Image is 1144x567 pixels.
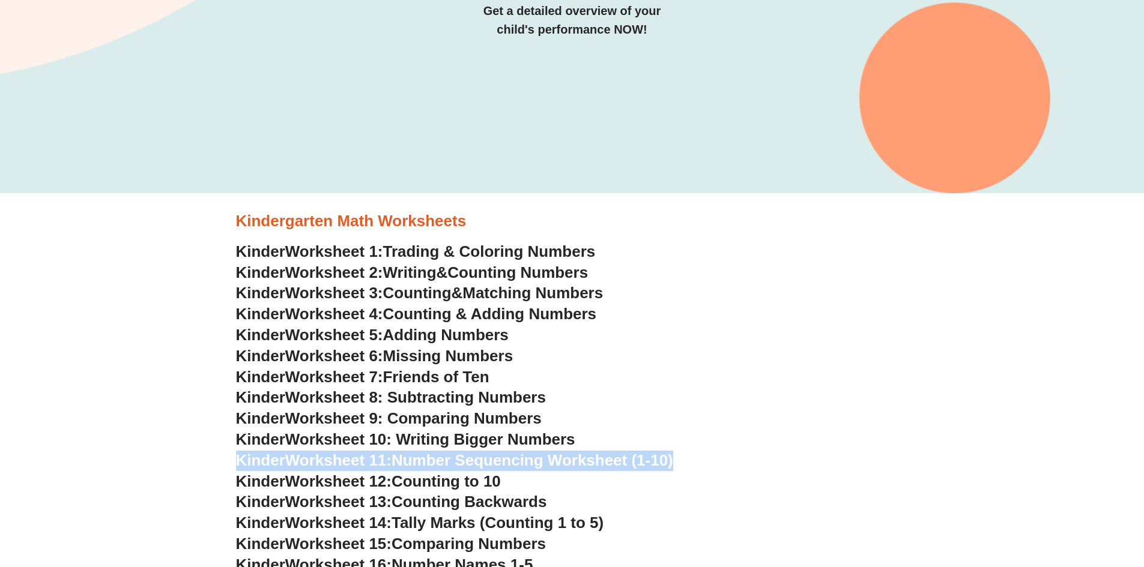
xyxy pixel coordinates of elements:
[392,472,501,490] span: Counting to 10
[285,514,392,532] span: Worksheet 14:
[392,493,546,511] span: Counting Backwards
[236,347,513,365] a: KinderWorksheet 6:Missing Numbers
[285,451,392,469] span: Worksheet 11:
[236,388,546,406] a: KinderWorksheet 8: Subtracting Numbers
[383,368,489,386] span: Friends of Ten
[285,388,546,406] span: Worksheet 8: Subtracting Numbers
[383,263,437,281] span: Writing
[285,284,383,302] span: Worksheet 3:
[285,347,383,365] span: Worksheet 6:
[236,347,285,365] span: Kinder
[236,368,285,386] span: Kinder
[236,284,285,302] span: Kinder
[285,326,383,344] span: Worksheet 5:
[236,211,909,232] h3: Kindergarten Math Worksheets
[285,493,392,511] span: Worksheet 13:
[236,409,285,427] span: Kinder
[92,2,1053,39] h3: Get a detailed overview of your child's performance NOW!
[236,263,589,281] a: KinderWorksheet 2:Writing&Counting Numbers
[285,472,392,490] span: Worksheet 12:
[285,368,383,386] span: Worksheet 7:
[383,347,513,365] span: Missing Numbers
[285,535,392,553] span: Worksheet 15:
[392,535,546,553] span: Comparing Numbers
[236,326,285,344] span: Kinder
[236,472,285,490] span: Kinder
[236,451,285,469] span: Kinder
[236,368,489,386] a: KinderWorksheet 7:Friends of Ten
[383,242,596,260] span: Trading & Coloring Numbers
[236,242,596,260] a: KinderWorksheet 1:Trading & Coloring Numbers
[285,242,383,260] span: Worksheet 1:
[236,326,509,344] a: KinderWorksheet 5:Adding Numbers
[285,409,542,427] span: Worksheet 9: Comparing Numbers
[383,284,452,302] span: Counting
[462,284,603,302] span: Matching Numbers
[236,284,604,302] a: KinderWorksheet 3:Counting&Matching Numbers
[236,430,285,448] span: Kinder
[383,305,597,323] span: Counting & Adding Numbers
[236,305,285,323] span: Kinder
[236,305,597,323] a: KinderWorksheet 4:Counting & Adding Numbers
[944,431,1144,567] iframe: Chat Widget
[285,430,575,448] span: Worksheet 10: Writing Bigger Numbers
[383,326,509,344] span: Adding Numbers
[285,263,383,281] span: Worksheet 2:
[447,263,588,281] span: Counting Numbers
[392,514,604,532] span: Tally Marks (Counting 1 to 5)
[236,409,542,427] a: KinderWorksheet 9: Comparing Numbers
[236,535,285,553] span: Kinder
[236,514,285,532] span: Kinder
[236,430,575,448] a: KinderWorksheet 10: Writing Bigger Numbers
[236,493,285,511] span: Kinder
[236,263,285,281] span: Kinder
[285,305,383,323] span: Worksheet 4:
[392,451,673,469] span: Number Sequencing Worksheet (1-10)
[236,242,285,260] span: Kinder
[236,388,285,406] span: Kinder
